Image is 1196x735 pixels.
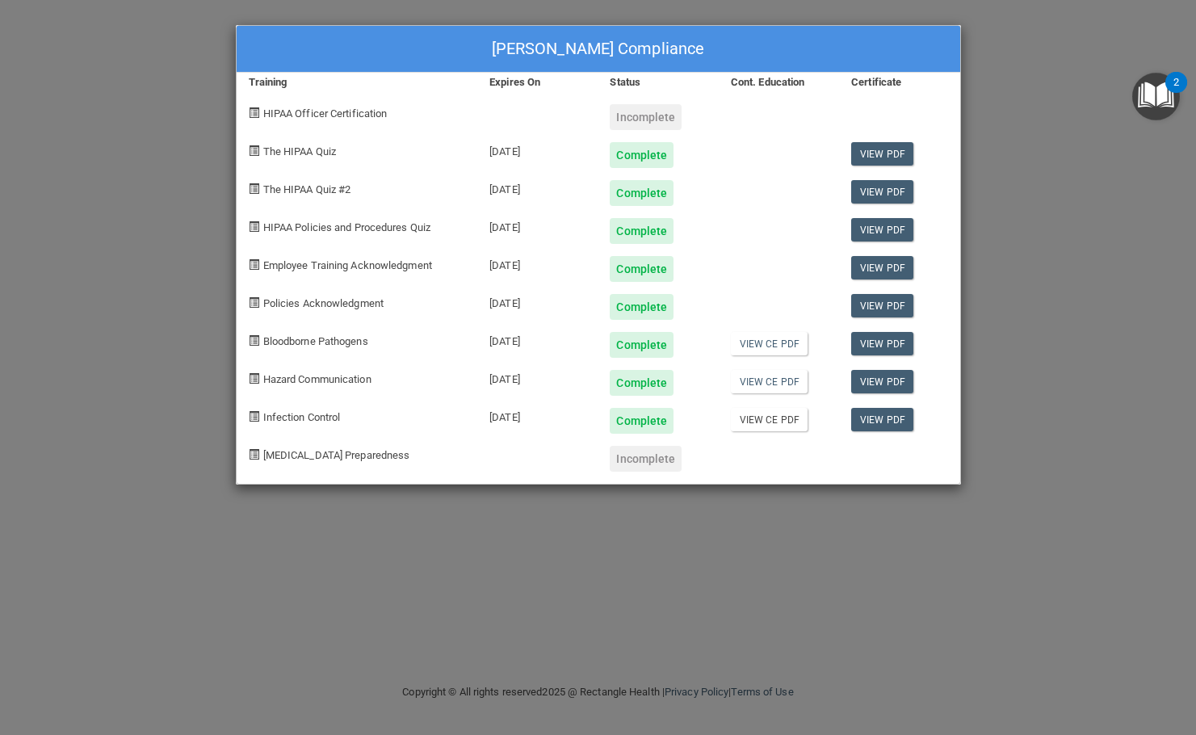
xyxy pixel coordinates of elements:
a: View PDF [851,218,913,241]
div: Incomplete [610,446,682,472]
div: [DATE] [477,358,598,396]
div: [DATE] [477,282,598,320]
div: Complete [610,180,674,206]
div: Complete [610,370,674,396]
span: Hazard Communication [263,373,371,385]
div: 2 [1173,82,1179,103]
div: [DATE] [477,320,598,358]
div: Status [598,73,718,92]
a: View CE PDF [731,332,808,355]
div: Incomplete [610,104,682,130]
div: Complete [610,294,674,320]
div: Cont. Education [719,73,839,92]
a: View PDF [851,408,913,431]
a: View CE PDF [731,370,808,393]
div: Expires On [477,73,598,92]
div: [DATE] [477,130,598,168]
span: Bloodborne Pathogens [263,335,368,347]
span: The HIPAA Quiz #2 [263,183,351,195]
span: HIPAA Policies and Procedures Quiz [263,221,430,233]
div: Complete [610,332,674,358]
a: View PDF [851,294,913,317]
a: View PDF [851,332,913,355]
span: HIPAA Officer Certification [263,107,388,120]
div: Certificate [839,73,959,92]
a: View PDF [851,370,913,393]
div: Complete [610,256,674,282]
div: Complete [610,218,674,244]
span: Infection Control [263,411,341,423]
div: [DATE] [477,396,598,434]
span: Employee Training Acknowledgment [263,259,432,271]
span: Policies Acknowledgment [263,297,384,309]
div: [DATE] [477,206,598,244]
a: View PDF [851,142,913,166]
button: Open Resource Center, 2 new notifications [1132,73,1180,120]
div: Training [237,73,478,92]
a: View CE PDF [731,408,808,431]
div: Complete [610,408,674,434]
span: [MEDICAL_DATA] Preparedness [263,449,410,461]
div: [DATE] [477,244,598,282]
div: [PERSON_NAME] Compliance [237,26,960,73]
span: The HIPAA Quiz [263,145,336,157]
div: [DATE] [477,168,598,206]
a: View PDF [851,256,913,279]
a: View PDF [851,180,913,204]
div: Complete [610,142,674,168]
